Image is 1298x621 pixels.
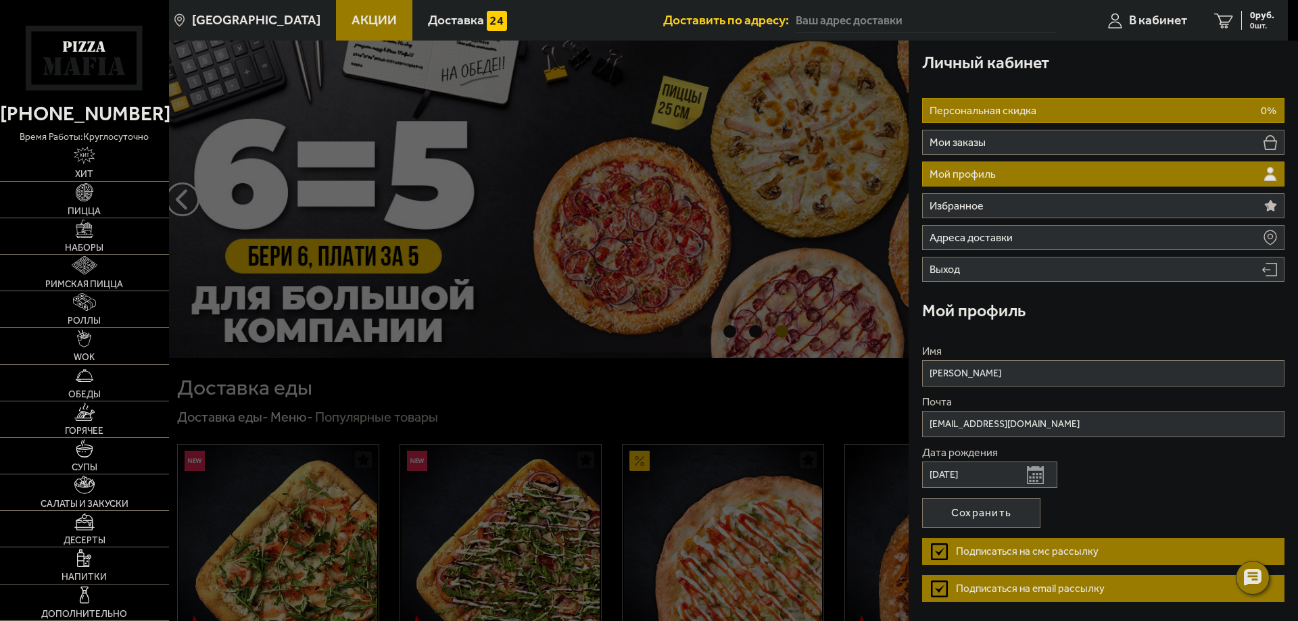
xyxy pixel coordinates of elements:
[74,353,95,362] span: WOK
[663,14,796,26] span: Доставить по адресу:
[192,14,320,26] span: [GEOGRAPHIC_DATA]
[930,201,987,212] p: Избранное
[64,536,105,545] span: Десерты
[930,169,999,180] p: Мой профиль
[68,390,101,399] span: Обеды
[65,243,103,253] span: Наборы
[930,232,1016,243] p: Адреса доставки
[62,572,107,582] span: Напитки
[922,498,1040,528] button: Сохранить
[922,411,1284,437] input: Ваш e-mail
[428,14,484,26] span: Доставка
[922,575,1284,602] label: Подписаться на email рассылку
[930,264,963,275] p: Выход
[1027,466,1044,484] button: Открыть календарь
[796,8,1055,33] input: Ваш адрес доставки
[922,538,1284,565] label: Подписаться на смс рассылку
[922,54,1049,71] h3: Личный кабинет
[1129,14,1187,26] span: В кабинет
[65,426,103,436] span: Горячее
[41,610,127,619] span: Дополнительно
[922,447,1284,458] label: Дата рождения
[930,137,989,148] p: Мои заказы
[922,302,1026,319] h3: Мой профиль
[72,463,97,472] span: Супы
[922,360,1284,387] input: Ваше имя
[75,170,93,179] span: Хит
[68,316,101,326] span: Роллы
[68,207,101,216] span: Пицца
[487,11,507,31] img: 15daf4d41897b9f0e9f617042186c801.svg
[922,462,1057,488] input: Ваша дата рождения
[45,280,123,289] span: Римская пицца
[930,105,1040,116] p: Персональная скидка
[922,397,1284,407] label: Почта
[41,499,128,509] span: Салаты и закуски
[1250,11,1274,20] span: 0 руб.
[922,346,1284,357] label: Имя
[352,14,397,26] span: Акции
[1261,105,1276,116] p: 0%
[1250,22,1274,30] span: 0 шт.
